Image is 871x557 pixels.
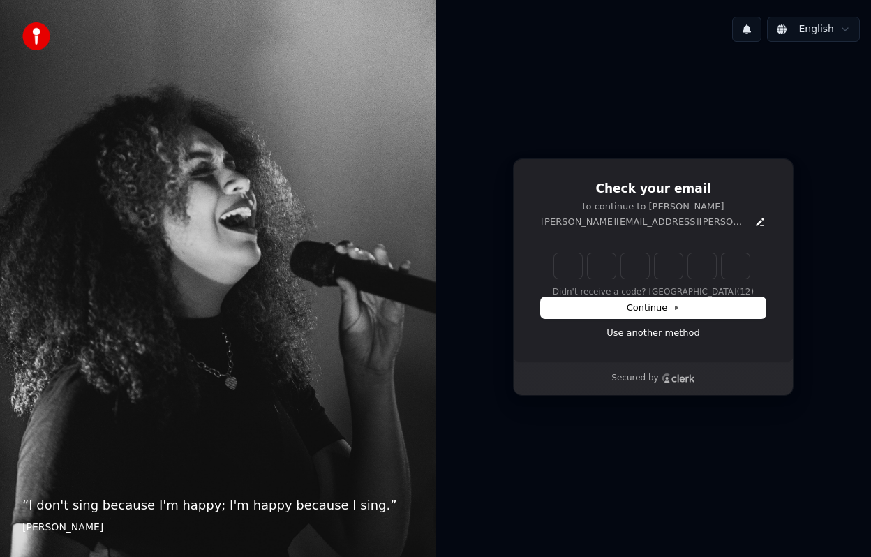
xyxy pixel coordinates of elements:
[621,253,649,278] input: Digit 3
[541,216,749,228] p: [PERSON_NAME][EMAIL_ADDRESS][PERSON_NAME][DOMAIN_NAME]
[22,521,413,535] footer: [PERSON_NAME]
[611,373,658,384] p: Secured by
[627,302,680,314] span: Continue
[754,216,766,228] button: Edit
[606,327,700,339] a: Use another method
[541,200,766,213] p: to continue to [PERSON_NAME]
[22,496,413,515] p: “ I don't sing because I'm happy; I'm happy because I sing. ”
[588,253,616,278] input: Digit 2
[722,253,750,278] input: Digit 6
[688,253,716,278] input: Digit 5
[655,253,683,278] input: Digit 4
[541,181,766,198] h1: Check your email
[662,373,695,383] a: Clerk logo
[541,297,766,318] button: Continue
[554,253,582,278] input: Enter verification code. Digit 1
[22,22,50,50] img: youka
[551,251,752,281] div: Verification code input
